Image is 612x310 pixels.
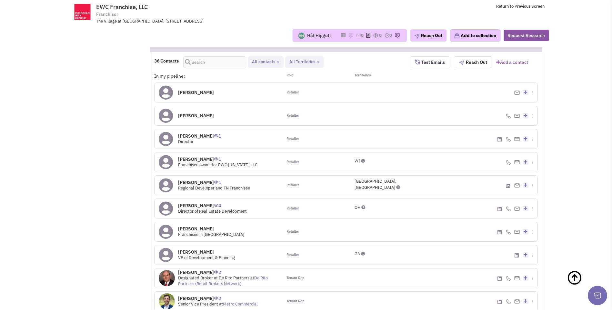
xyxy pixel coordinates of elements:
[506,299,511,304] img: icon-phone.png
[96,18,265,24] div: The Village at [GEOGRAPHIC_DATA], [STREET_ADDRESS]
[178,156,257,162] h4: [PERSON_NAME]
[96,3,148,11] span: EWC Franchise, LLC
[361,33,364,38] span: 0
[506,137,511,142] img: icon-phone.png
[178,301,218,307] span: Senior Vice President
[286,90,299,95] span: Retailer
[410,56,450,68] button: Test Emails
[214,270,218,274] img: icon-UserInteraction.png
[286,276,305,281] span: Tenant Rep
[355,205,360,210] span: OH
[506,229,511,235] img: icon-phone.png
[178,275,249,281] span: Designated Broker at De Rito Partners
[496,4,545,9] a: Return to Previous Screen
[214,175,221,185] span: 1
[159,293,175,309] img: 0A2kmX8m7EGHs6SATyh8UQ.jpg
[287,59,321,65] button: All Territories
[506,160,511,165] img: icon-phone.png
[214,198,221,208] span: 4
[154,73,282,79] div: In my pipeline:
[159,270,175,286] img: RDbRuym4LESuJDwIkAwU4w.jpg
[178,232,244,237] span: Franchisee in [GEOGRAPHIC_DATA]
[282,73,346,79] div: Role
[286,113,299,118] span: Retailer
[178,139,194,144] span: Director
[450,29,500,42] button: Add to collection
[410,29,446,42] button: Reach Out
[514,137,520,141] img: Email%20Icon.png
[178,275,268,287] span: at
[355,158,360,164] span: WI
[223,301,258,307] a: Metro Commercial
[454,33,460,39] img: icon-collection-lavender.png
[252,59,275,64] span: All contacts
[214,128,221,139] span: 1
[514,299,520,304] img: Email%20Icon.png
[356,33,361,38] img: icon-email-active-16.png
[178,133,221,139] h4: [PERSON_NAME]
[214,296,218,300] img: icon-UserInteraction.png
[214,157,218,160] img: icon-UserInteraction.png
[514,276,520,280] img: Email%20Icon.png
[214,151,221,162] span: 1
[514,114,520,118] img: Email%20Icon.png
[514,183,520,188] img: Email%20Icon.png
[178,208,247,214] span: Director of Real Estate Development
[178,90,214,95] h4: [PERSON_NAME]
[355,251,360,257] span: GA
[414,34,419,39] img: plane.png
[506,206,511,211] img: icon-phone.png
[514,160,520,164] img: Email%20Icon.png
[286,183,299,188] span: Retailer
[178,275,268,287] a: De Rito Partners (Retail Brokers Network)
[219,301,258,307] span: at
[154,58,179,64] h4: 36 Contacts
[286,229,299,234] span: Retailer
[250,59,281,65] button: All contacts
[286,252,299,257] span: Retailer
[178,203,247,208] h4: [PERSON_NAME]
[96,11,118,18] span: Franchisor
[214,180,218,184] img: icon-UserInteraction.png
[178,179,250,185] h4: [PERSON_NAME]
[178,162,257,168] span: Franchisee owner for EWC [US_STATE] LLC
[355,179,396,190] span: [GEOGRAPHIC_DATA], [GEOGRAPHIC_DATA]
[384,33,389,38] img: TaskCount.png
[178,113,214,119] h4: [PERSON_NAME]
[286,136,299,141] span: Retailer
[395,33,400,38] img: research-icon.png
[307,32,331,39] div: Hâf Higgott
[506,113,511,119] img: icon-phone.png
[178,255,235,260] span: VP of Development & Planning
[459,60,464,65] img: plane.png
[214,204,218,207] img: icon-UserInteraction.png
[214,134,218,137] img: icon-UserInteraction.png
[286,160,299,165] span: Retailer
[178,185,250,191] span: Regional Developer and TN Franchisee
[504,30,549,41] button: Request Research
[496,59,528,65] a: Add a contact
[286,206,299,211] span: Retailer
[178,249,235,255] h4: [PERSON_NAME]
[178,226,244,232] h4: [PERSON_NAME]
[178,295,258,301] h4: [PERSON_NAME]
[506,276,511,281] img: icon-phone.png
[389,33,392,38] span: 0
[567,264,599,305] a: Back To Top
[379,33,382,38] span: 0
[214,291,221,301] span: 2
[454,56,492,68] button: Reach Out
[373,33,378,38] img: icon-dealamount.png
[348,33,353,38] img: icon-note.png
[183,56,246,68] input: Search
[514,230,520,234] img: Email%20Icon.png
[214,265,221,275] span: 2
[67,4,97,20] img: www.waxcenter.com
[514,207,520,211] img: Email%20Icon.png
[346,73,410,79] div: Territories
[420,59,445,65] span: Test Emails
[289,59,315,64] span: All Territories
[178,269,278,275] h4: [PERSON_NAME]
[286,299,305,304] span: Tenant Rep
[514,91,520,95] img: Email%20Icon.png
